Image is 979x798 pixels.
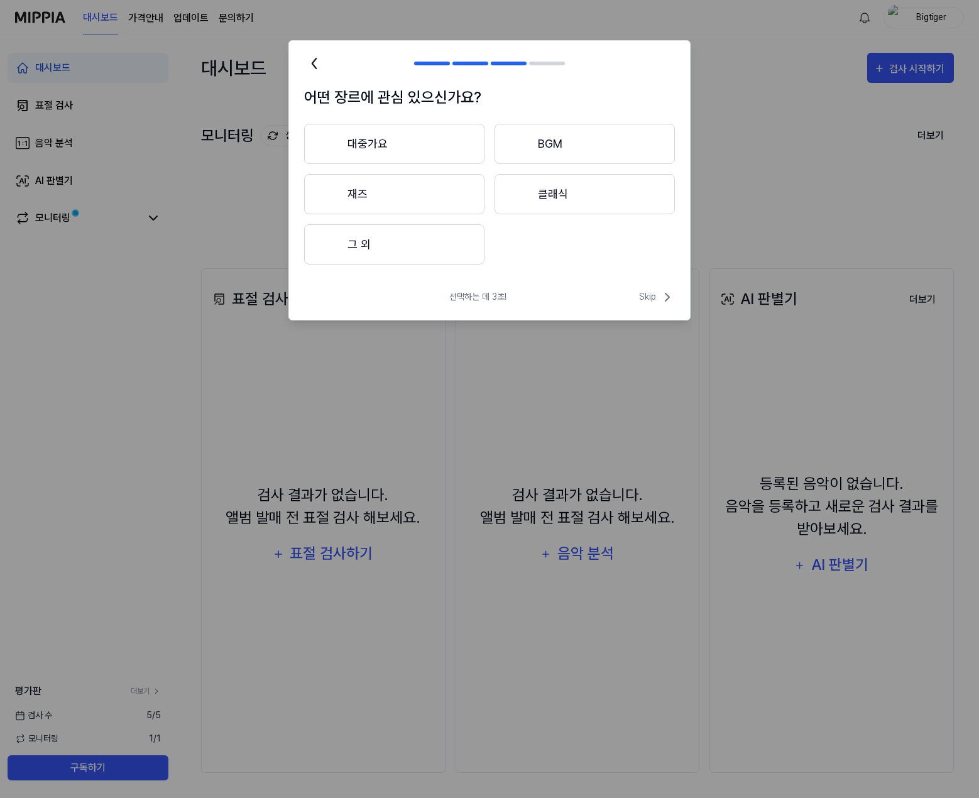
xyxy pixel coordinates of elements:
button: 클래식 [495,174,675,214]
button: Skip [637,290,675,305]
span: Skip [639,290,675,305]
button: 그 외 [304,224,484,265]
button: 대중가요 [304,124,484,164]
button: 재즈 [304,174,484,214]
button: BGM [495,124,675,164]
span: 선택하는 데 3초! [449,290,506,303]
h1: 어떤 장르에 관심 있으신가요? [304,86,675,109]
